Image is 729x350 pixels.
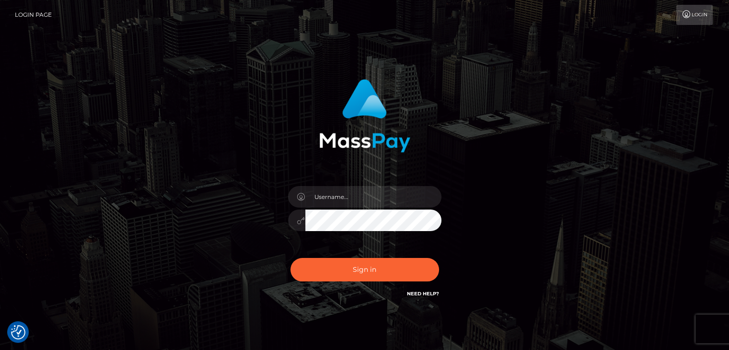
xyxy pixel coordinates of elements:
img: Revisit consent button [11,325,25,339]
a: Login Page [15,5,52,25]
a: Login [676,5,713,25]
img: MassPay Login [319,79,410,152]
a: Need Help? [407,291,439,297]
button: Consent Preferences [11,325,25,339]
input: Username... [305,186,441,208]
button: Sign in [290,258,439,281]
